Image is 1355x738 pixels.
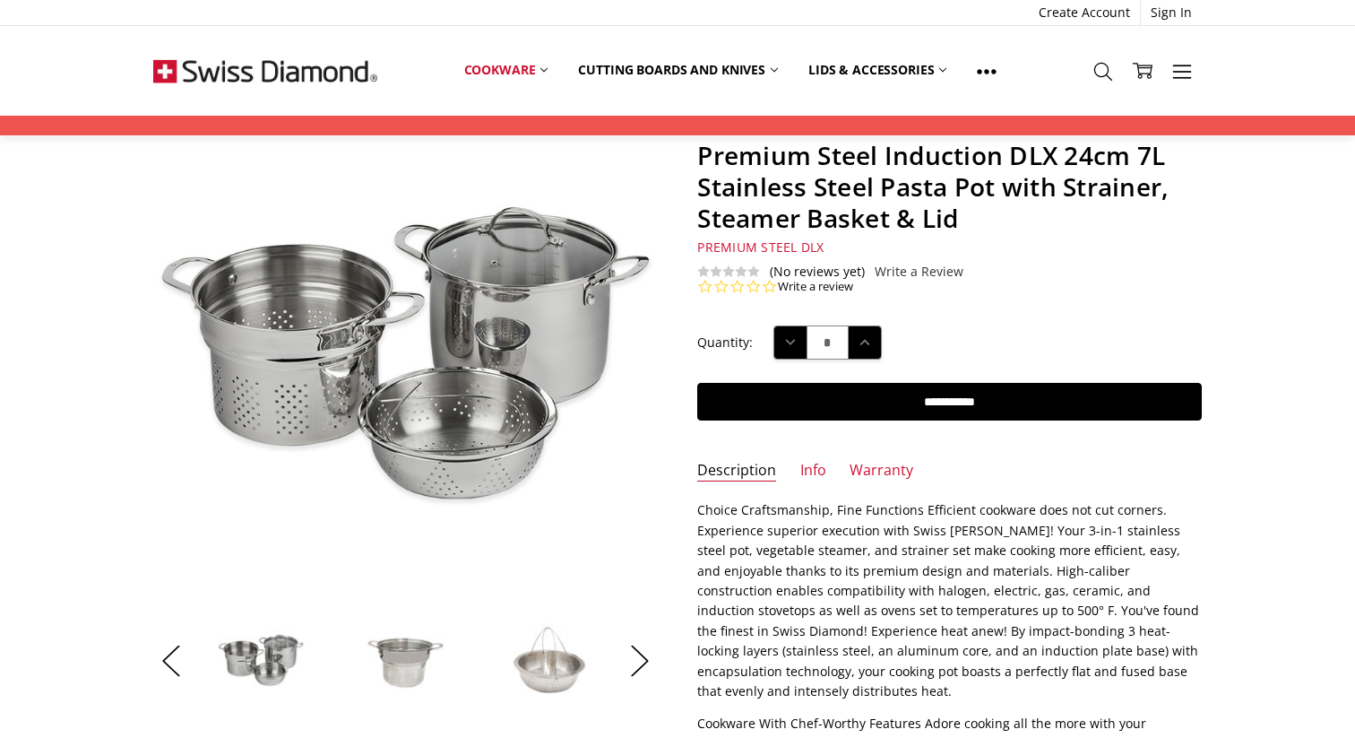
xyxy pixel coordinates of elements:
p: Choice Craftsmanship, Fine Functions Efficient cookware does not cut corners. Experience superior... [697,500,1202,701]
button: Previous [153,634,189,689]
span: (No reviews yet) [770,265,865,279]
span: Premium Steel DLX [697,239,824,256]
a: Cutting boards and knives [563,50,793,90]
a: Description [697,461,776,482]
a: Warranty [850,461,913,482]
a: Write a review [778,279,853,295]
label: Quantity: [697,333,753,352]
a: Info [800,461,826,482]
img: Premium Steel DLX - 7.6 Qt. (9.5") Stainless Steel Pasta Pot with Strainer, Steamer Basket, & Lid... [360,615,450,705]
a: Lids & Accessories [793,50,962,90]
img: Free Shipping On Every Order [153,26,377,116]
a: Write a Review [875,265,963,279]
img: Premium Steel DLX - 7.6 Qt. (9.5") Stainless Steel Pasta Pot with Strainer, Steamer Basket, & Lid... [505,615,594,705]
a: Cookware [449,50,564,90]
img: Premium Steel DLX - 7.6 Qt. (9.5") Stainless Steel Pasta Pot with Strainer, Steamer Basket, & Lid... [216,615,306,705]
a: Show All [962,50,1012,91]
h1: Premium Steel Induction DLX 24cm 7L Stainless Steel Pasta Pot with Strainer, Steamer Basket & Lid [697,140,1202,234]
button: Next [622,634,658,689]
